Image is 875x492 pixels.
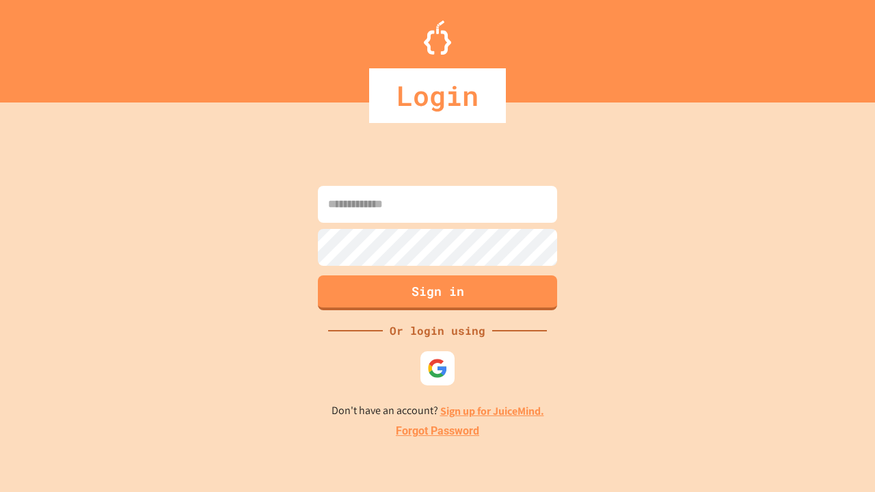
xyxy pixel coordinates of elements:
[396,423,479,439] a: Forgot Password
[427,358,448,379] img: google-icon.svg
[369,68,506,123] div: Login
[332,402,544,420] p: Don't have an account?
[424,20,451,55] img: Logo.svg
[383,323,492,339] div: Or login using
[440,404,544,418] a: Sign up for JuiceMind.
[318,275,557,310] button: Sign in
